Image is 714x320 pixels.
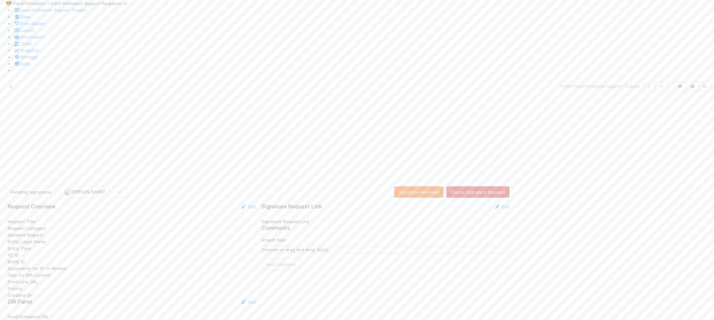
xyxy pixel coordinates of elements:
a: Edit [240,299,256,305]
a: Analytics [13,48,39,53]
span: Pending Signatures [11,189,52,195]
h5: DRI Panel [8,299,32,305]
button: [PERSON_NAME] [59,186,109,198]
h5: Request Overview [8,203,56,210]
a: Edit [240,204,256,209]
button: Signature Received [394,186,444,198]
span: 😎 [5,0,12,6]
div: Front Link URL [8,278,256,285]
a: Automation [13,34,44,40]
a: Edit [494,204,509,209]
a: Team [13,41,32,46]
img: avatar_892eb56c-5b5a-46db-bf0b-2a9023d0e8f8.png [64,189,71,196]
div: Detailed Request [8,232,256,238]
div: Files for DRI Context [8,272,256,278]
label: Attach files: [261,237,287,243]
div: Request Title [8,218,256,225]
div: Fund Formation DRI [8,313,256,320]
span: Fund Formation > Fund Formation Support Requests [13,1,130,6]
span: 1 of 60 Fund Formation Support Tickets [560,83,640,89]
div: Entity ID [8,258,256,265]
button: Add Comment [261,259,300,270]
a: Settings [13,54,37,60]
a: Flow Builder [13,21,45,26]
button: Pending Signatures [8,186,56,198]
a: Docs [13,61,30,66]
div: Entity Type [8,245,256,252]
button: Cancel Signature Request [446,186,509,198]
a: Layout [13,27,34,33]
div: Request Category [8,225,256,232]
span: Choose or drag and drop file(s) [262,247,328,252]
h5: Signature Request Link [261,203,322,210]
div: Created On [8,292,256,299]
a: Fund Formation Support Tickets [13,7,87,13]
h5: Comments [261,225,510,232]
div: Signature Request Link [261,218,510,225]
div: Entity Legal Name [8,238,256,245]
a: Data [13,14,30,19]
span: [PERSON_NAME] [71,189,105,194]
div: FC ID [8,252,256,258]
div: Documents for FF to Review [8,265,256,272]
div: Priority [8,285,256,292]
